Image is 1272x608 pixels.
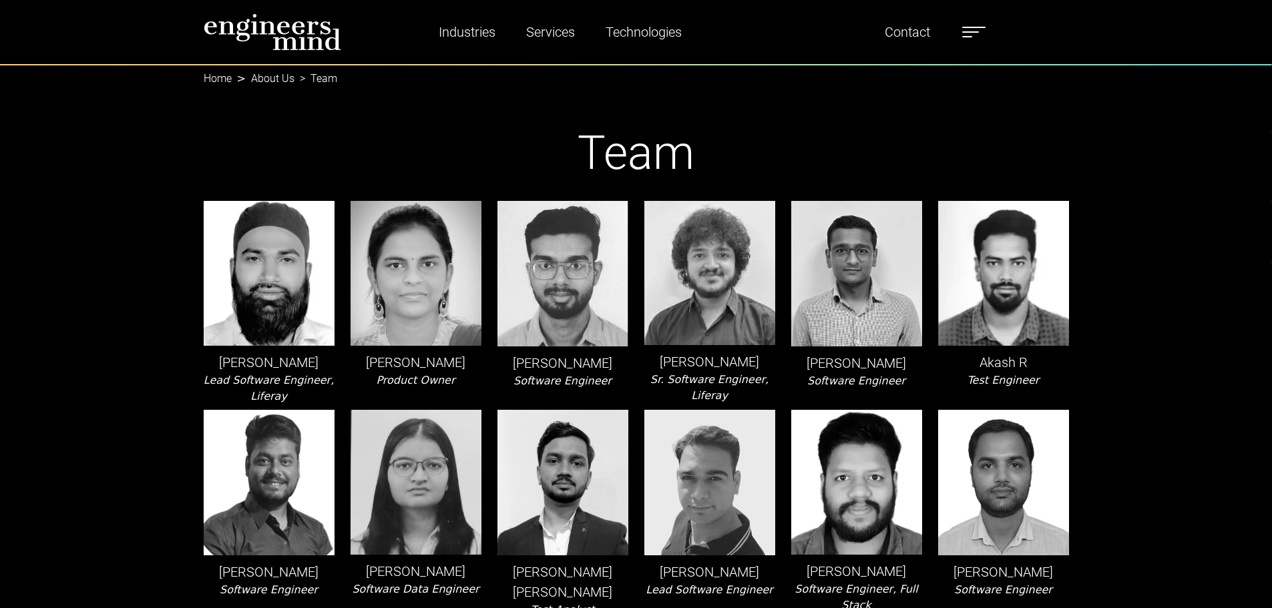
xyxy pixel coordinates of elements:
[351,201,481,346] img: leader-img
[791,353,922,373] p: [PERSON_NAME]
[351,352,481,372] p: [PERSON_NAME]
[497,410,628,555] img: leader-img
[600,17,687,47] a: Technologies
[938,410,1069,555] img: leader-img
[644,201,775,345] img: leader-img
[204,125,1069,181] h1: Team
[294,71,337,87] li: Team
[497,562,628,602] p: [PERSON_NAME] [PERSON_NAME]
[879,17,935,47] a: Contact
[521,17,580,47] a: Services
[204,64,1069,80] nav: breadcrumb
[791,201,922,346] img: leader-img
[376,374,455,386] i: Product Owner
[791,410,922,555] img: leader-img
[938,201,1069,346] img: leader-img
[220,583,318,596] i: Software Engineer
[204,72,232,85] a: Home
[650,373,769,402] i: Sr. Software Engineer, Liferay
[352,583,479,595] i: Software Data Engineer
[497,201,628,346] img: leader-img
[351,410,481,554] img: leader-img
[204,352,335,372] p: [PERSON_NAME]
[791,561,922,581] p: [PERSON_NAME]
[807,374,905,387] i: Software Engineer
[204,13,341,51] img: logo
[351,561,481,581] p: [PERSON_NAME]
[968,374,1040,386] i: Test Engineer
[204,374,334,402] i: Lead Software Engineer, Liferay
[938,352,1069,372] p: Akash R
[646,583,773,596] i: Lead Software Engineer
[251,72,294,85] a: About Us
[644,352,775,372] p: [PERSON_NAME]
[954,583,1052,596] i: Software Engineer
[497,353,628,373] p: [PERSON_NAME]
[433,17,501,47] a: Industries
[204,410,335,555] img: leader-img
[204,562,335,582] p: [PERSON_NAME]
[204,201,335,346] img: leader-img
[644,410,775,555] img: leader-img
[938,562,1069,582] p: [PERSON_NAME]
[644,562,775,582] p: [PERSON_NAME]
[513,374,612,387] i: Software Engineer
